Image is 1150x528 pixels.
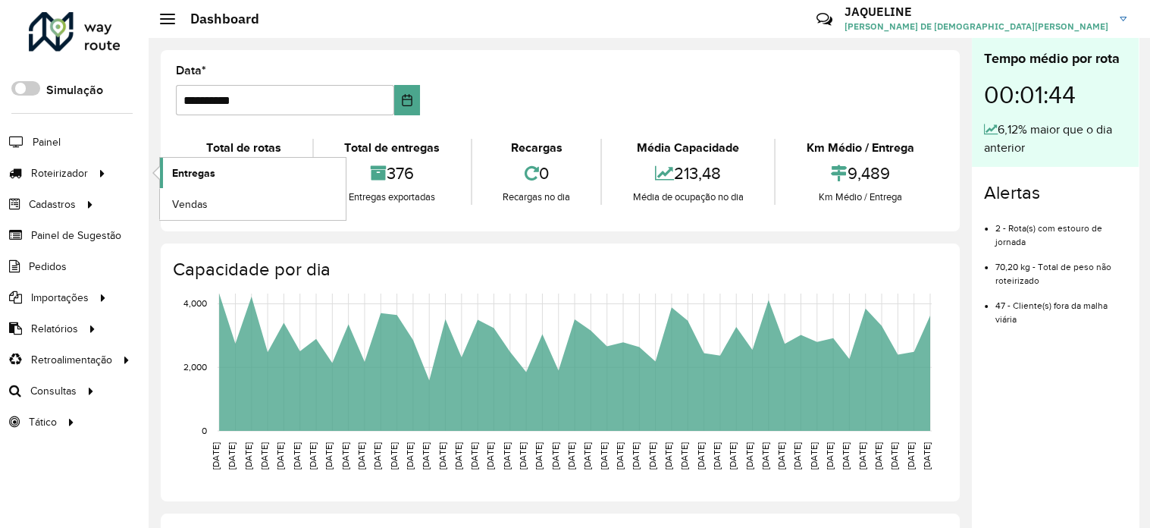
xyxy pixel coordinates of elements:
[160,158,346,188] a: Entregas
[792,442,802,470] text: [DATE]
[844,20,1108,33] span: [PERSON_NAME] DE [DEMOGRAPHIC_DATA][PERSON_NAME]
[728,442,738,470] text: [DATE]
[318,190,467,205] div: Entregas exportadas
[183,362,207,372] text: 2,000
[776,442,786,470] text: [DATE]
[779,139,941,157] div: Km Médio / Entrega
[606,157,770,190] div: 213,48
[394,85,420,115] button: Choose Date
[566,442,576,470] text: [DATE]
[695,442,705,470] text: [DATE]
[211,442,221,470] text: [DATE]
[984,182,1126,204] h4: Alertas
[984,121,1126,157] div: 6,12% maior que o dia anterior
[922,442,932,470] text: [DATE]
[176,61,206,80] label: Data
[29,259,67,275] span: Pedidos
[582,442,592,470] text: [DATE]
[889,442,899,470] text: [DATE]
[995,210,1126,249] li: 2 - Rota(s) com estouro de jornada
[469,442,479,470] text: [DATE]
[318,157,467,190] div: 376
[984,69,1126,121] div: 00:01:44
[421,442,431,470] text: [DATE]
[324,442,334,470] text: [DATE]
[172,165,215,181] span: Entregas
[372,442,382,470] text: [DATE]
[172,196,208,212] span: Vendas
[29,196,76,212] span: Cadastros
[46,81,103,99] label: Simulação
[31,352,112,368] span: Retroalimentação
[31,321,78,337] span: Relatórios
[663,442,673,470] text: [DATE]
[243,442,253,470] text: [DATE]
[180,139,309,157] div: Total de rotas
[485,442,495,470] text: [DATE]
[31,165,88,181] span: Roteirizador
[318,139,467,157] div: Total de entregas
[31,228,121,244] span: Painel de Sugestão
[760,442,770,470] text: [DATE]
[534,442,544,470] text: [DATE]
[183,299,207,309] text: 4,000
[30,383,77,399] span: Consultas
[599,442,609,470] text: [DATE]
[33,134,61,150] span: Painel
[906,442,916,470] text: [DATE]
[844,5,1108,19] h3: JAQUELINE
[744,442,754,470] text: [DATE]
[259,442,269,470] text: [DATE]
[476,157,597,190] div: 0
[615,442,625,470] text: [DATE]
[647,442,657,470] text: [DATE]
[606,139,770,157] div: Média Capacidade
[502,442,512,470] text: [DATE]
[173,259,945,281] h4: Capacidade por dia
[308,442,318,470] text: [DATE]
[356,442,366,470] text: [DATE]
[292,442,302,470] text: [DATE]
[841,442,851,470] text: [DATE]
[606,190,770,205] div: Média de ocupação no dia
[825,442,835,470] text: [DATE]
[31,290,89,306] span: Importações
[389,442,399,470] text: [DATE]
[175,11,259,27] h2: Dashboard
[340,442,350,470] text: [DATE]
[405,442,415,470] text: [DATE]
[779,157,941,190] div: 9,489
[227,442,237,470] text: [DATE]
[631,442,641,470] text: [DATE]
[995,288,1126,326] li: 47 - Cliente(s) fora da malha viária
[518,442,528,470] text: [DATE]
[160,189,346,219] a: Vendas
[995,249,1126,288] li: 70,20 kg - Total de peso não roteirizado
[437,442,447,470] text: [DATE]
[679,442,689,470] text: [DATE]
[29,414,57,430] span: Tático
[779,190,941,205] div: Km Médio / Entrega
[202,426,207,435] text: 0
[808,3,841,36] a: Contato Rápido
[984,49,1126,69] div: Tempo médio por rota
[809,442,819,470] text: [DATE]
[550,442,560,470] text: [DATE]
[453,442,463,470] text: [DATE]
[712,442,722,470] text: [DATE]
[476,190,597,205] div: Recargas no dia
[275,442,285,470] text: [DATE]
[873,442,883,470] text: [DATE]
[476,139,597,157] div: Recargas
[857,442,867,470] text: [DATE]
